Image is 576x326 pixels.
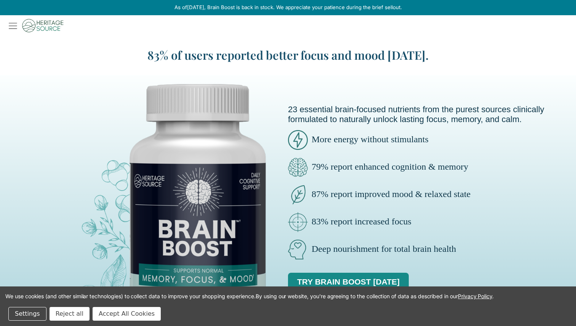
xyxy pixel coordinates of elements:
[288,267,409,293] div: TRY BRAIN BOOST [DATE]
[288,105,576,124] p: 23 essential brain-focused nutrients from the purest sources clinically formulated to naturally u...
[93,307,161,321] button: Accept All Cookies
[288,240,576,259] p: Deep nourishment for total brain health
[4,15,64,36] img: Brain Boost Logo
[5,293,494,299] span: We use cookies (and other similar technologies) to collect data to improve your shopping experien...
[288,240,308,259] img: brain-boost-natural.png
[288,157,576,177] p: 79% report enhanced cognition & memory
[288,157,308,177] img: brain-boost-clarity.png
[288,185,308,205] img: brain-boost-natural-pure.png
[117,47,459,63] blockquote: 83% of users reported better focus and mood [DATE].
[288,185,576,205] p: 87% report improved mood & relaxed state
[288,273,409,291] a: TRY BRAIN BOOST [DATE]
[288,212,576,232] p: 83% report increased focus
[187,4,204,10] span: [DATE]
[458,293,492,299] a: Privacy Policy
[288,212,308,232] img: brain-boost-clinically-focus.png
[288,130,576,150] p: More energy without stimulants
[8,307,46,321] button: Settings
[288,130,308,150] img: brain-boost-energy.png
[50,307,90,321] button: Reject all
